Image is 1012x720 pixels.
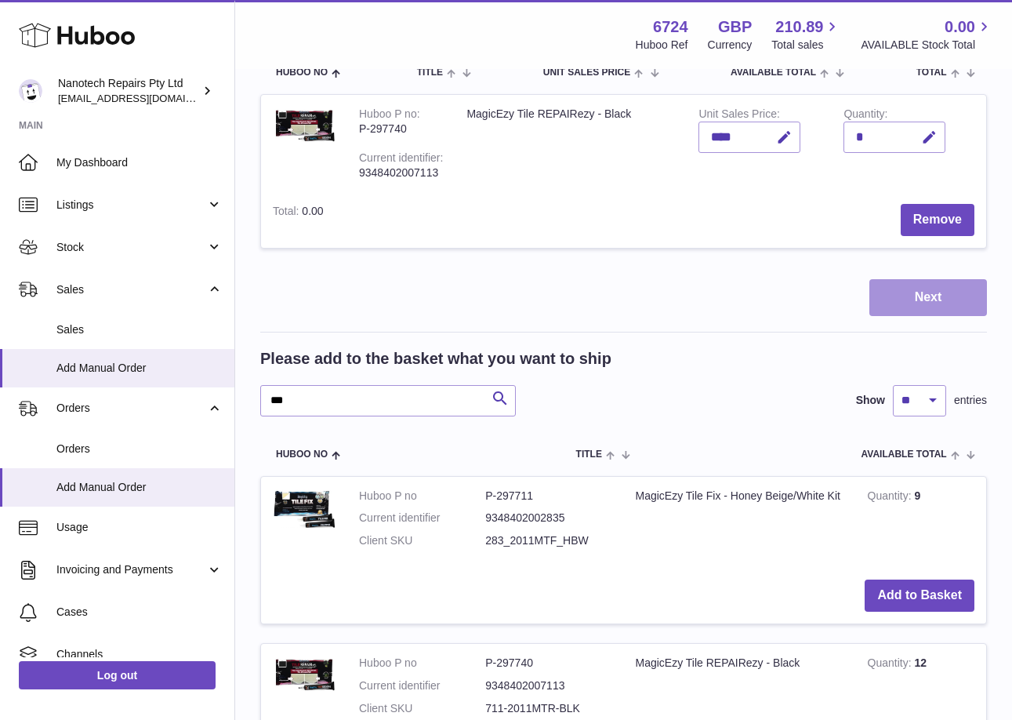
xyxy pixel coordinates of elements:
dt: Current identifier [359,678,485,693]
span: Unit Sales Price [543,67,630,78]
div: Huboo P no [359,107,420,124]
dd: 711-2011MTR-BLK [485,701,611,716]
span: Total sales [771,38,841,53]
strong: Quantity [868,489,915,506]
td: MagicEzy Tile REPAIRezy - Black [455,95,687,192]
img: info@nanotechrepairs.com [19,79,42,103]
label: Show [856,393,885,408]
button: Next [869,279,987,316]
span: AVAILABLE Stock Total [861,38,993,53]
td: MagicEzy Tile Fix - Honey Beige/White Kit [624,477,856,569]
label: Total [273,205,302,221]
h2: Please add to the basket what you want to ship [260,348,611,369]
span: Orders [56,401,206,416]
span: AVAILABLE Total [731,67,816,78]
span: Huboo no [276,449,328,460]
span: [EMAIL_ADDRESS][DOMAIN_NAME] [58,92,230,104]
dd: P-297740 [485,656,611,671]
label: Quantity [843,107,887,124]
span: Title [576,449,602,460]
dd: P-297711 [485,489,611,504]
span: Channels [56,647,223,662]
span: 0.00 [945,16,975,38]
span: Sales [56,322,223,337]
span: Sales [56,282,206,297]
span: Invoicing and Payments [56,562,206,577]
span: AVAILABLE Total [861,449,947,460]
td: 9 [856,477,987,569]
span: Total [916,67,947,78]
span: entries [954,393,987,408]
img: MagicEzy Tile REPAIRezy - Black [273,107,336,143]
div: Nanotech Repairs Pty Ltd [58,76,199,106]
strong: 6724 [653,16,688,38]
span: Huboo no [276,67,328,78]
span: Usage [56,520,223,535]
div: P-297740 [359,122,443,136]
strong: Quantity [868,656,915,673]
div: Huboo Ref [636,38,688,53]
span: Cases [56,605,223,620]
img: MagicEzy Tile REPAIRezy - Black [273,656,336,692]
a: Log out [19,661,216,689]
span: Add Manual Order [56,361,223,376]
dd: 283_2011MTF_HBW [485,533,611,548]
span: Orders [56,442,223,456]
dt: Huboo P no [359,656,485,671]
div: 9348402007113 [359,165,443,180]
strong: GBP [718,16,752,38]
span: 0.00 [302,205,323,217]
img: MagicEzy Tile Fix - Honey Beige/White Kit [273,489,336,529]
dt: Current identifier [359,511,485,525]
span: My Dashboard [56,155,223,170]
span: Stock [56,240,206,255]
dt: Client SKU [359,533,485,548]
div: Current identifier [359,151,443,168]
span: Title [417,67,443,78]
span: Listings [56,198,206,213]
button: Remove [901,204,974,236]
dd: 9348402007113 [485,678,611,693]
a: 210.89 Total sales [771,16,841,53]
span: 210.89 [775,16,823,38]
span: Add Manual Order [56,480,223,495]
dd: 9348402002835 [485,511,611,525]
dt: Client SKU [359,701,485,716]
div: Currency [708,38,753,53]
button: Add to Basket [865,580,974,612]
a: 0.00 AVAILABLE Stock Total [861,16,993,53]
label: Unit Sales Price [698,107,779,124]
dt: Huboo P no [359,489,485,504]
